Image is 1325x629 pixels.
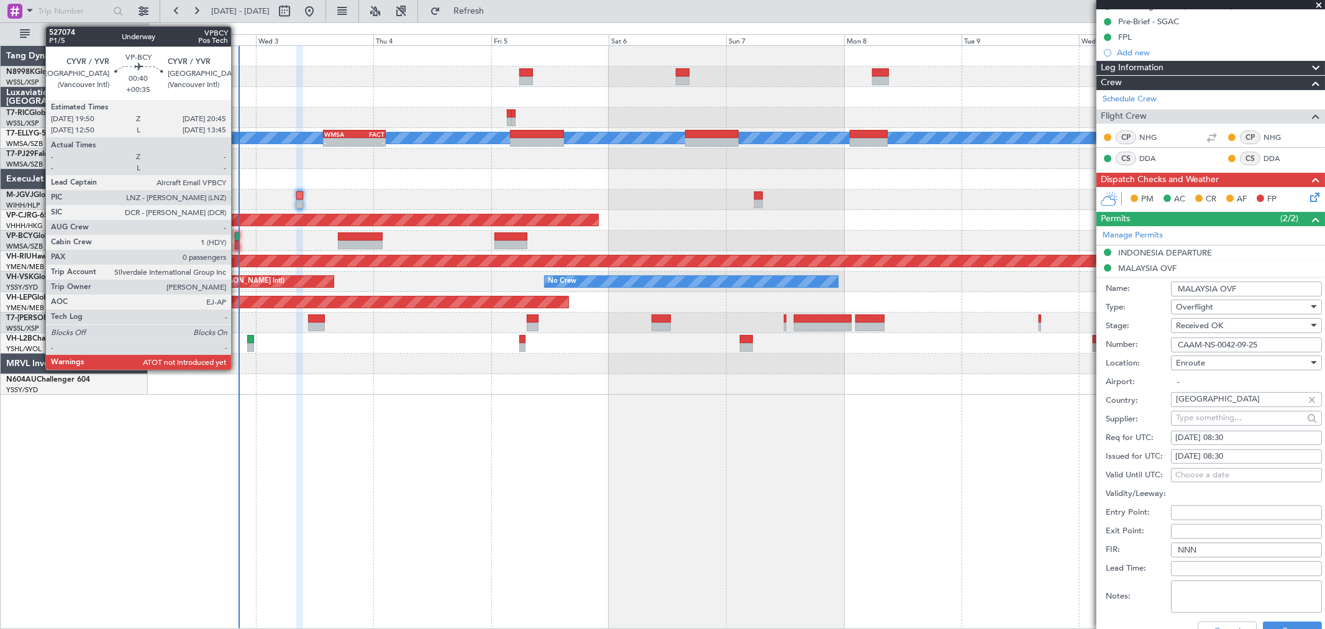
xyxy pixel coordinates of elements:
[1116,152,1136,165] div: CS
[324,139,355,146] div: -
[1106,432,1171,444] label: Req for UTC:
[1106,283,1171,295] label: Name:
[139,34,256,45] div: Tue 2
[1101,109,1147,124] span: Flight Crew
[1103,229,1163,242] a: Manage Permits
[256,34,373,45] div: Wed 3
[6,150,34,158] span: T7-PJ29
[6,119,39,128] a: WSSL/XSP
[609,34,726,45] div: Sat 6
[1176,320,1223,331] span: Received OK
[726,34,844,45] div: Sun 7
[6,139,43,149] a: WMSA/SZB
[6,191,34,199] span: M-JGVJ
[6,130,34,137] span: T7-ELLY
[6,253,83,260] a: VH-RIUHawker 800XP
[1175,432,1318,444] div: [DATE] 08:30
[6,130,55,137] a: T7-ELLYG-550
[6,294,74,301] a: VH-LEPGlobal 6000
[6,344,42,354] a: YSHL/WOL
[32,30,131,39] span: All Aircraft
[6,283,38,292] a: YSSY/SYD
[6,376,90,383] a: N604AUChallenger 604
[6,78,39,87] a: WSSL/XSP
[1280,212,1298,225] span: (2/2)
[6,212,32,219] span: VP-CJR
[548,272,576,291] div: No Crew
[1106,301,1171,314] label: Type:
[443,7,495,16] span: Refresh
[6,314,121,322] a: T7-[PERSON_NAME]Global 7500
[6,109,71,117] a: T7-RICGlobal 6000
[1175,451,1318,463] div: [DATE] 08:30
[6,314,78,322] span: T7-[PERSON_NAME]
[6,262,44,272] a: YMEN/MEB
[6,335,32,342] span: VH-L2B
[1264,132,1291,143] a: NHG
[1118,16,1179,27] div: Pre-Brief - SGAC
[6,201,40,210] a: WIHH/HLP
[1101,76,1122,90] span: Crew
[844,34,962,45] div: Mon 8
[1101,173,1219,187] span: Dispatch Checks and Weather
[6,376,37,383] span: N604AU
[6,324,39,333] a: WSSL/XSP
[373,34,491,45] div: Thu 4
[1264,153,1291,164] a: DDA
[1106,413,1171,426] label: Supplier:
[6,212,53,219] a: VP-CJRG-650
[962,34,1079,45] div: Tue 9
[1106,488,1171,500] label: Validity/Leeway:
[1106,590,1171,603] label: Notes:
[6,385,38,395] a: YSSY/SYD
[1106,376,1171,388] label: Airport:
[355,139,385,146] div: -
[491,34,609,45] div: Fri 5
[6,335,86,342] a: VH-L2BChallenger 604
[1139,132,1167,143] a: NHG
[1106,544,1171,556] label: FIR:
[1106,395,1171,407] label: Country:
[1106,525,1171,538] label: Exit Point:
[1106,357,1171,370] label: Location:
[1106,451,1171,463] label: Issued for UTC:
[6,253,32,260] span: VH-RIU
[1101,212,1130,226] span: Permits
[14,24,135,44] button: All Aircraft
[1079,34,1196,45] div: Wed 10
[1118,32,1132,42] div: FPL
[1106,339,1171,351] label: Number:
[6,303,44,313] a: YMEN/MEB
[6,242,43,251] a: WMSA/SZB
[324,131,355,138] div: WMSA
[132,272,285,291] div: Unplanned Maint Sydney ([PERSON_NAME] Intl)
[1118,247,1212,258] div: INDONESIA DEPARTURE
[6,109,29,117] span: T7-RIC
[1174,193,1185,206] span: AC
[1206,193,1216,206] span: CR
[1171,543,1322,558] input: NNN
[1116,131,1136,144] div: CP
[6,191,76,199] a: M-JGVJGlobal 5000
[1176,408,1303,427] input: Type something...
[1267,193,1277,206] span: FP
[6,68,77,76] a: N8998KGlobal 6000
[211,6,270,17] span: [DATE] - [DATE]
[6,68,35,76] span: N8998K
[151,25,172,35] div: [DATE]
[6,232,75,240] a: VP-BCYGlobal 5000
[1176,301,1213,313] span: Overflight
[176,313,298,332] div: Planned Maint Dubai (Al Maktoum Intl)
[1240,131,1260,144] div: CP
[1106,469,1171,482] label: Valid Until UTC:
[1106,507,1171,519] label: Entry Point:
[38,2,109,21] input: Trip Number
[6,232,33,240] span: VP-BCY
[355,131,385,138] div: FACT
[1106,320,1171,333] label: Stage:
[1240,152,1260,165] div: CS
[1103,93,1157,106] a: Schedule Crew
[1237,193,1247,206] span: AF
[6,273,34,281] span: VH-VSK
[1175,469,1318,482] div: Choose a date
